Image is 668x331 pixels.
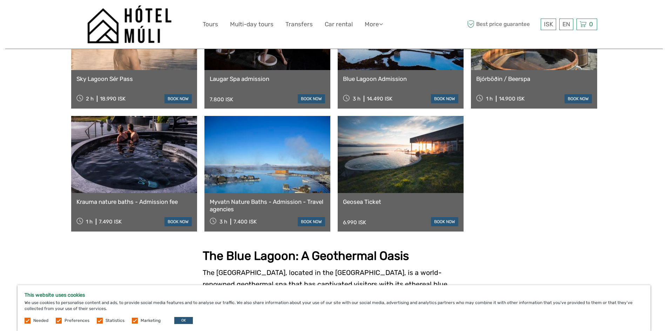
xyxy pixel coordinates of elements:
[25,292,643,298] h5: This website uses cookies
[99,219,122,225] div: 7.490 ISK
[559,19,573,30] div: EN
[164,217,192,226] a: book now
[367,96,392,102] div: 14.490 ISK
[164,94,192,103] a: book now
[353,96,360,102] span: 3 h
[18,285,650,331] div: We use cookies to personalise content and ads, to provide social media features and to analyse ou...
[285,19,313,29] a: Transfers
[65,318,89,324] label: Preferences
[33,318,48,324] label: Needed
[486,96,493,102] span: 1 h
[476,75,592,82] a: Bjórböðin / Beerspa
[210,198,325,213] a: Myvatn Nature Baths - Admission - Travel agencies
[325,19,353,29] a: Car rental
[431,217,458,226] a: book now
[234,219,257,225] div: 7.400 ISK
[499,96,525,102] div: 14.900 ISK
[365,19,383,29] a: More
[87,5,172,43] img: 1276-09780d38-f550-4f2e-b773-0f2717b8e24e_logo_big.png
[76,75,192,82] a: Sky Lagoon Sér Pass
[343,219,366,226] div: 6.990 ISK
[466,19,539,30] span: Best price guarantee
[210,96,233,103] div: 7.800 ISK
[174,317,193,324] button: OK
[203,19,218,29] a: Tours
[544,21,553,28] span: ISK
[588,21,594,28] span: 0
[86,96,94,102] span: 2 h
[210,75,325,82] a: Laugar Spa admission
[220,219,227,225] span: 3 h
[141,318,161,324] label: Marketing
[230,19,274,29] a: Multi-day tours
[343,198,458,205] a: Geosea Ticket
[203,249,409,263] strong: The Blue Lagoon: A Geothermal Oasis
[565,94,592,103] a: book now
[343,75,458,82] a: Blue Lagoon Admission
[431,94,458,103] a: book now
[106,318,124,324] label: Statistics
[298,94,325,103] a: book now
[100,96,126,102] div: 18.990 ISK
[86,219,93,225] span: 1 h
[76,198,192,205] a: Krauma nature baths - Admission fee
[298,217,325,226] a: book now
